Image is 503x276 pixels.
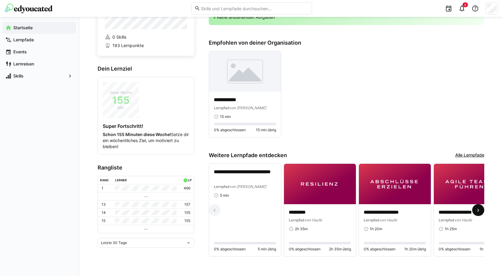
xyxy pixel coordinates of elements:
[220,114,231,119] span: 15 min
[112,34,126,40] span: 0 Skills
[214,14,479,20] p: √ Keine anstehenden Aufgaben
[445,227,457,231] span: 1h 25m
[359,164,431,204] img: image
[115,178,127,182] div: Lerner
[102,202,106,207] p: 13
[103,132,171,137] strong: Schon 155 Minuten diese Woche!
[98,65,194,72] h3: Dein Lernziel
[364,247,395,252] span: 0% abgeschlossen
[455,152,484,159] a: Alle Lernpfade
[184,202,190,207] p: 157
[370,227,382,231] span: 1h 20m
[102,186,103,191] p: 1
[220,193,229,198] span: 5 min
[101,240,127,245] span: Letzte 30 Tage
[209,152,287,159] h3: Weitere Lernpfade entdecken
[214,247,246,252] span: 0% abgeschlossen
[100,178,109,182] div: Rang
[230,184,266,189] span: von [PERSON_NAME]
[464,3,466,7] span: 9
[284,164,356,204] img: image
[214,184,230,189] span: Lernpfad
[439,218,454,222] span: Lernpfad
[112,43,144,49] span: 193 Lernpunkte
[184,210,190,215] p: 155
[479,247,501,252] span: 1h 25m übrig
[305,218,322,222] span: von Haufe
[230,106,266,110] span: von [PERSON_NAME]
[404,247,426,252] span: 1h 20m übrig
[200,6,308,11] input: Skills und Lernpfade durchsuchen…
[102,210,106,215] p: 14
[454,218,472,222] span: von Haufe
[289,247,321,252] span: 0% abgeschlossen
[188,178,192,182] div: LP
[214,106,230,110] span: Lernpfad
[105,34,187,40] a: 0 Skills
[258,247,276,252] span: 5 min übrig
[209,40,484,46] h3: Empfohlen von deiner Organisation
[329,247,351,252] span: 2h 35m übrig
[439,247,470,252] span: 0% abgeschlossen
[98,164,194,171] h3: Rangliste
[379,218,397,222] span: von Haufe
[209,51,281,92] img: image
[295,227,308,231] span: 2h 35m
[256,128,276,132] span: 15 min übrig
[102,218,105,223] p: 15
[184,186,190,191] p: 466
[214,128,246,132] span: 0% abgeschlossen
[364,218,379,222] span: Lernpfad
[184,218,190,223] p: 155
[103,132,189,150] p: Setze dir ein wöchentliches Ziel, um motiviert zu bleiben!
[289,218,305,222] span: Lernpfad
[103,123,189,129] h4: Super Fortschritt!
